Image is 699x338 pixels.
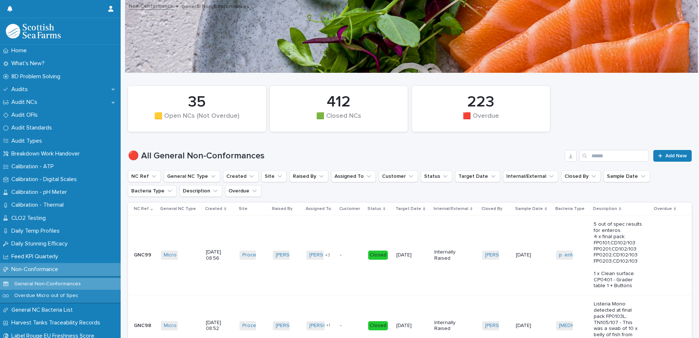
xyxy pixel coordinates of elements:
button: Assigned To [331,170,376,182]
p: Target Date [396,205,421,213]
p: 8D Problem Solving [8,73,66,80]
span: + 1 [326,323,330,328]
p: Calibration - Digital Scales [8,176,83,183]
p: Audit NCs [8,99,43,106]
button: Customer [379,170,418,182]
a: [PERSON_NAME] [485,323,525,329]
p: Description [593,205,617,213]
a: Add New [653,150,692,162]
button: Created [223,170,258,182]
a: [MEDICAL_DATA] [559,323,598,329]
p: Customer [339,205,360,213]
p: Home [8,47,33,54]
p: Audit OFIs [8,112,44,119]
button: Raised By [290,170,328,182]
span: Add New [665,153,687,158]
a: Processing/Lerwick Factory (Gremista) [242,252,331,258]
input: Search [579,150,649,162]
div: 🟨 Open NCs (Not Overdue) [140,112,254,128]
a: [PERSON_NAME] [276,252,316,258]
div: 35 [140,93,254,111]
p: [DATE] [396,252,421,258]
p: NC Ref [134,205,149,213]
p: Harvest Tanks Traceability Records [8,319,106,326]
button: NC Ref [128,170,161,182]
p: Feed KPI Quarterly [8,253,64,260]
p: GNC98 [134,321,153,329]
p: - [340,323,362,329]
p: Site [239,205,248,213]
p: [DATE] 08:56 [206,249,230,262]
p: Audits [8,86,34,93]
button: Overdue [225,185,261,197]
p: General Non-Conformances [181,2,249,10]
div: 223 [424,93,538,111]
div: 412 [282,93,396,111]
p: GNC99 [134,251,153,258]
p: Daily Stunning Efficacy [8,240,73,247]
div: 🟥 Overdue [424,112,538,128]
a: [PERSON_NAME] [309,252,349,258]
p: Raised By [272,205,292,213]
p: Internally Raised [434,320,459,332]
a: Micro Out of Spec [164,252,206,258]
a: Processing/Lerwick Factory (Gremista) [242,323,331,329]
p: General NC Type [160,205,196,213]
button: Bacteria Type [128,185,177,197]
p: Created [205,205,222,213]
p: 5 out of spec results for enteros. 4 x final pack: FP0101;CD102/103 FP0201;CD102/103 FP0202;CD102... [594,221,642,289]
p: Calibration - Thermal [8,202,69,209]
p: What's New? [8,60,50,67]
p: Bacteria Type [555,205,585,213]
button: Target Date [455,170,500,182]
a: Micro Out of Spec [164,323,206,329]
p: Breakdown Work Handover [8,150,86,157]
a: [PERSON_NAME] [309,323,349,329]
button: Closed By [561,170,601,182]
p: Non-Conformance [8,266,64,273]
p: Calibration - pH Meter [8,189,73,196]
button: Status [421,170,452,182]
p: Internally Raised [434,249,459,262]
p: General Non-Conformances [8,281,87,287]
a: [PERSON_NAME] [276,323,316,329]
h1: 🔴 All General Non-Conformances [128,151,562,161]
p: Daily Temp Profiles [8,228,65,234]
p: [DATE] [516,323,540,329]
tr: GNC99GNC99 Micro Out of Spec [DATE] 08:56Processing/Lerwick Factory (Gremista) [PERSON_NAME] [PER... [128,215,692,295]
a: Non-Conformance [129,1,173,10]
p: CLO2 Testing [8,215,52,222]
img: mMrefqRFQpe26GRNOUkG [6,24,61,38]
button: Description [180,185,222,197]
p: Audit Standards [8,124,58,131]
p: Sample Date [515,205,543,213]
p: Overdue Micro out of Spec [8,293,84,299]
p: [DATE] [396,323,421,329]
button: Internal/External [503,170,558,182]
div: Closed [368,251,388,260]
p: [DATE] 08:52 [206,320,230,332]
p: Status [367,205,381,213]
a: [PERSON_NAME] [485,252,525,258]
p: Calibration - ATP [8,163,60,170]
p: - [340,252,362,258]
a: p. enterobacteriaceae [559,252,612,258]
button: Site [261,170,287,182]
button: General NC Type [164,170,220,182]
p: Internal/External [434,205,468,213]
div: Closed [368,321,388,330]
button: Sample Date [604,170,650,182]
span: + 3 [325,253,330,258]
p: General NC Bacteria List [8,307,79,313]
p: Overdue [654,205,672,213]
div: 🟩 Closed NCs [282,112,396,128]
p: Assigned To [306,205,331,213]
p: [DATE] [516,252,540,258]
p: Audit Types [8,138,48,144]
p: Closed By [481,205,502,213]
